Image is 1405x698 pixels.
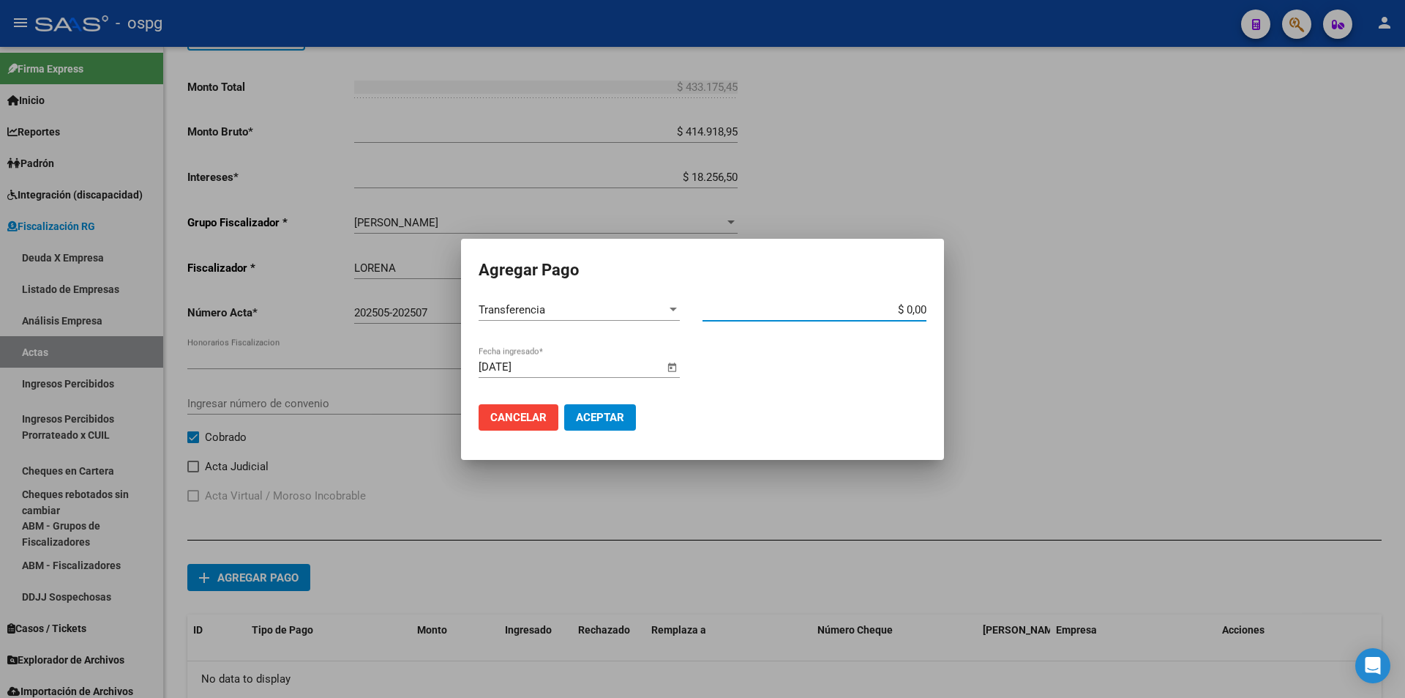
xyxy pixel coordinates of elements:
span: Aceptar [576,411,624,424]
button: Aceptar [564,404,636,431]
button: Cancelar [479,404,558,431]
button: Open calendar [664,359,681,376]
span: Cancelar [490,411,547,424]
h2: Agregar Pago [479,256,926,284]
div: Open Intercom Messenger [1355,648,1390,683]
span: Transferencia [479,303,545,316]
